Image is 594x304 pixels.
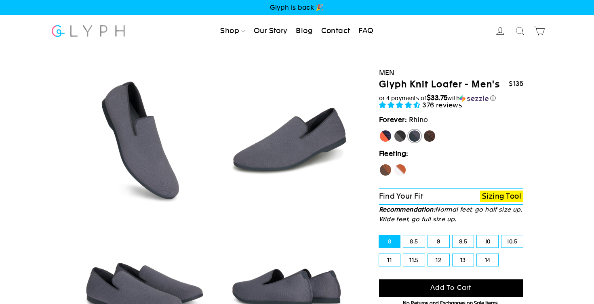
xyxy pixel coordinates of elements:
[219,71,357,209] img: Rhino
[422,101,462,109] span: 376 reviews
[318,22,354,40] a: Contact
[379,235,400,247] label: 8
[459,95,489,102] img: Sezzle
[379,279,524,297] button: Add to cart
[428,235,449,247] label: 9
[379,192,423,200] span: Find Your Fit
[428,254,449,266] label: 12
[501,235,523,247] label: 10.5
[409,115,428,124] span: Rhino
[379,94,524,102] div: or 4 payments of with
[453,235,474,247] label: 9.5
[293,22,316,40] a: Blog
[430,284,472,291] span: Add to cart
[480,191,523,202] a: Sizing Tool
[379,79,500,90] h1: Glyph Knit Loafer - Men's
[379,164,392,176] label: Hawk
[394,164,407,176] label: Fox
[217,22,377,40] ul: Primary
[379,206,436,213] strong: Recommendation:
[379,254,400,266] label: 11
[509,80,523,88] span: $135
[355,22,377,40] a: FAQ
[379,94,524,102] div: or 4 payments of$33.75withSezzle Click to learn more about Sezzle
[408,130,421,143] label: Rhino
[251,22,291,40] a: Our Story
[477,235,498,247] label: 10
[379,205,524,224] p: Normal feet, go half size up. Wide feet, go full size up.
[403,235,425,247] label: 8.5
[394,130,407,143] label: Panther
[217,22,249,40] a: Shop
[379,101,423,109] span: 4.73 stars
[379,115,407,124] strong: Forever:
[477,254,498,266] label: 14
[379,67,524,78] div: Men
[453,254,474,266] label: 13
[403,254,425,266] label: 11.5
[427,94,448,102] span: $33.75
[51,20,126,42] img: Glyph
[379,130,392,143] label: [PERSON_NAME]
[423,130,436,143] label: Mustang
[74,71,212,209] img: Rhino
[379,149,409,157] strong: Fleeting:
